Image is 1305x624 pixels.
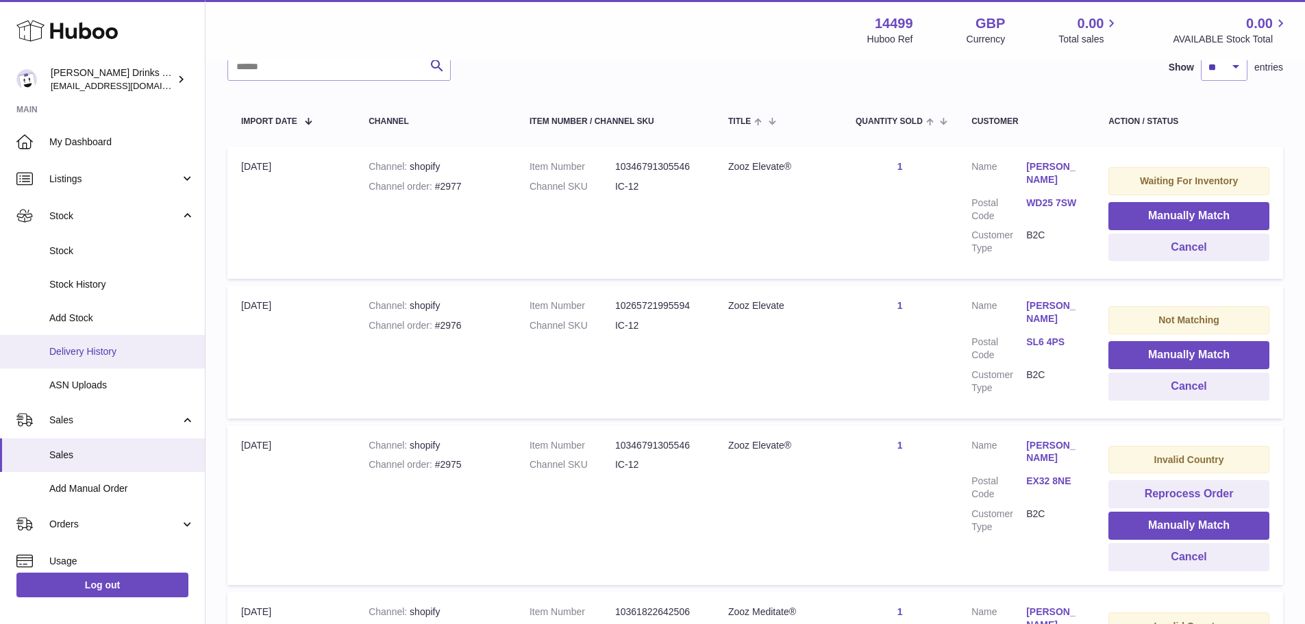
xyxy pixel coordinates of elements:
[1158,314,1219,325] strong: Not Matching
[1108,543,1269,571] button: Cancel
[1108,117,1269,126] div: Action / Status
[1169,61,1194,74] label: Show
[369,459,435,470] strong: Channel order
[530,160,615,173] dt: Item Number
[49,518,180,531] span: Orders
[875,14,913,33] strong: 14499
[1078,14,1104,33] span: 0.00
[971,197,1026,223] dt: Postal Code
[728,117,751,126] span: Title
[369,606,502,619] div: shopify
[369,161,410,172] strong: Channel
[615,299,701,312] dd: 10265721995594
[16,573,188,597] a: Log out
[971,229,1026,255] dt: Customer Type
[369,181,435,192] strong: Channel order
[227,425,355,585] td: [DATE]
[1026,475,1081,488] a: EX32 8NE
[971,160,1026,190] dt: Name
[615,319,701,332] dd: IC-12
[967,33,1006,46] div: Currency
[530,180,615,193] dt: Channel SKU
[897,440,903,451] a: 1
[1026,439,1081,465] a: [PERSON_NAME]
[1026,336,1081,349] a: SL6 4PS
[1058,14,1119,46] a: 0.00 Total sales
[369,300,410,311] strong: Channel
[369,458,502,471] div: #2975
[856,117,923,126] span: Quantity Sold
[1108,480,1269,508] button: Reprocess Order
[49,345,195,358] span: Delivery History
[615,180,701,193] dd: IC-12
[49,278,195,291] span: Stock History
[1254,61,1283,74] span: entries
[530,299,615,312] dt: Item Number
[971,508,1026,534] dt: Customer Type
[530,439,615,452] dt: Item Number
[530,458,615,471] dt: Channel SKU
[369,180,502,193] div: #2977
[530,606,615,619] dt: Item Number
[369,439,502,452] div: shopify
[49,312,195,325] span: Add Stock
[530,319,615,332] dt: Channel SKU
[227,147,355,279] td: [DATE]
[1246,14,1273,33] span: 0.00
[49,379,195,392] span: ASN Uploads
[241,117,297,126] span: Import date
[971,117,1081,126] div: Customer
[1140,175,1238,186] strong: Waiting For Inventory
[1026,369,1081,395] dd: B2C
[1108,512,1269,540] button: Manually Match
[49,482,195,495] span: Add Manual Order
[971,439,1026,469] dt: Name
[971,475,1026,501] dt: Postal Code
[49,414,180,427] span: Sales
[1108,202,1269,230] button: Manually Match
[49,136,195,149] span: My Dashboard
[369,606,410,617] strong: Channel
[51,80,201,91] span: [EMAIL_ADDRESS][DOMAIN_NAME]
[1173,33,1289,46] span: AVAILABLE Stock Total
[728,439,828,452] div: Zooz Elevate®
[49,210,180,223] span: Stock
[615,439,701,452] dd: 10346791305546
[51,66,174,92] div: [PERSON_NAME] Drinks LTD (t/a Zooz)
[728,160,828,173] div: Zooz Elevate®
[49,555,195,568] span: Usage
[971,299,1026,329] dt: Name
[49,449,195,462] span: Sales
[1026,508,1081,534] dd: B2C
[975,14,1005,33] strong: GBP
[16,69,37,90] img: internalAdmin-14499@internal.huboo.com
[369,117,502,126] div: Channel
[1026,299,1081,325] a: [PERSON_NAME]
[369,299,502,312] div: shopify
[1108,234,1269,262] button: Cancel
[369,319,502,332] div: #2976
[615,458,701,471] dd: IC-12
[615,160,701,173] dd: 10346791305546
[1108,373,1269,401] button: Cancel
[728,299,828,312] div: Zooz Elevate
[369,320,435,331] strong: Channel order
[971,369,1026,395] dt: Customer Type
[897,606,903,617] a: 1
[1026,229,1081,255] dd: B2C
[49,173,180,186] span: Listings
[1154,454,1224,465] strong: Invalid Country
[897,161,903,172] a: 1
[530,117,701,126] div: Item Number / Channel SKU
[1173,14,1289,46] a: 0.00 AVAILABLE Stock Total
[1026,197,1081,210] a: WD25 7SW
[1108,341,1269,369] button: Manually Match
[971,336,1026,362] dt: Postal Code
[49,245,195,258] span: Stock
[369,160,502,173] div: shopify
[1026,160,1081,186] a: [PERSON_NAME]
[369,440,410,451] strong: Channel
[897,300,903,311] a: 1
[728,606,828,619] div: Zooz Meditate®
[615,606,701,619] dd: 10361822642506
